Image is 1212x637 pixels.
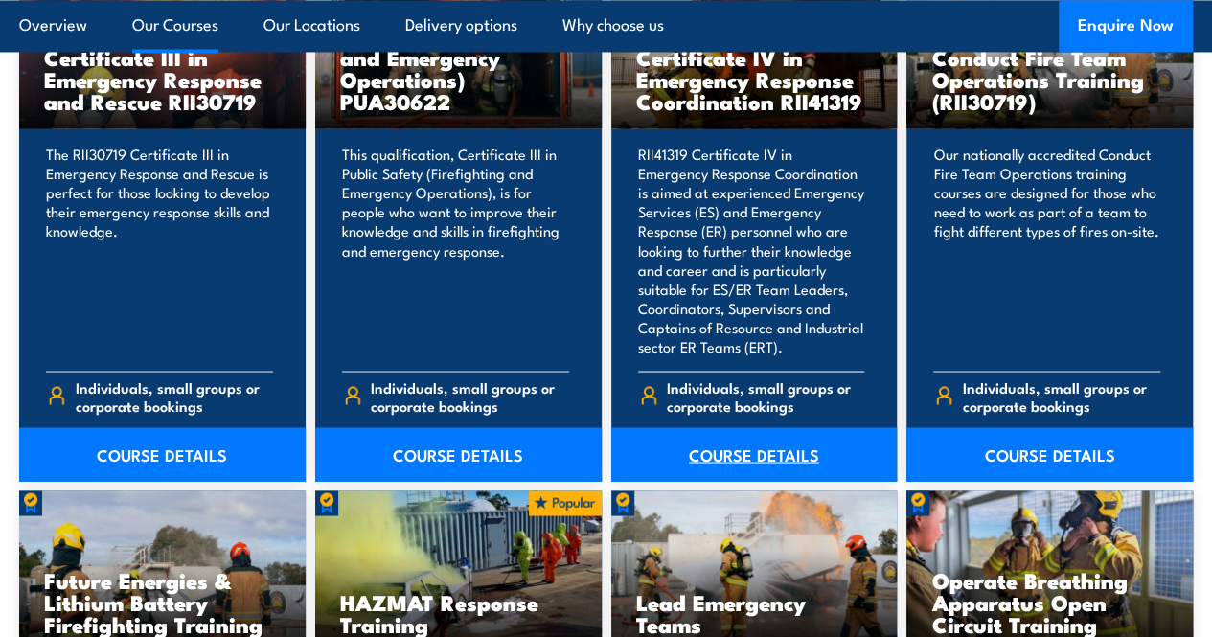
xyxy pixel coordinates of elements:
[340,2,577,112] h3: Certificate III in Public Safety (Firefighting and Emergency Operations) PUA30622
[933,145,1160,355] p: Our nationally accredited Conduct Fire Team Operations training courses are designed for those wh...
[611,427,898,481] a: COURSE DETAILS
[46,145,273,355] p: The RII30719 Certificate III in Emergency Response and Rescue is perfect for those looking to dev...
[342,145,569,355] p: This qualification, Certificate III in Public Safety (Firefighting and Emergency Operations), is ...
[636,590,873,634] h3: Lead Emergency Teams
[76,377,273,414] span: Individuals, small groups or corporate bookings
[931,568,1168,634] h3: Operate Breathing Apparatus Open Circuit Training
[44,46,281,112] h3: Certificate III in Emergency Response and Rescue RII30719
[44,568,281,634] h3: Future Energies & Lithium Battery Firefighting Training
[315,427,602,481] a: COURSE DETAILS
[636,46,873,112] h3: Certificate IV in Emergency Response Coordination RII41319
[340,590,577,634] h3: HAZMAT Response Training
[19,427,306,481] a: COURSE DETAILS
[906,427,1193,481] a: COURSE DETAILS
[963,377,1160,414] span: Individuals, small groups or corporate bookings
[638,145,865,355] p: RII41319 Certificate IV in Emergency Response Coordination is aimed at experienced Emergency Serv...
[667,377,864,414] span: Individuals, small groups or corporate bookings
[371,377,568,414] span: Individuals, small groups or corporate bookings
[931,46,1168,112] h3: Conduct Fire Team Operations Training (RII30719)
